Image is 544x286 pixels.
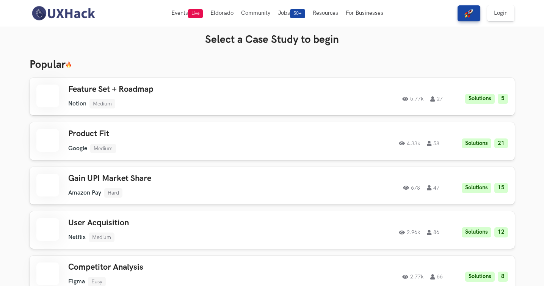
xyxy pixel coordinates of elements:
img: UXHack-logo.png [30,5,97,21]
span: 2.96k [399,230,420,235]
h3: User Acquisition [68,218,284,228]
li: Amazon Pay [68,189,101,196]
span: 66 [430,274,443,280]
li: Solutions [465,272,495,282]
li: 8 [498,272,508,282]
img: 🔥 [66,61,72,68]
span: 5.77k [402,96,423,102]
span: 2.77k [402,274,423,280]
a: Gain UPI Market ShareAmazon PayHard67847Solutions15 [30,167,515,204]
span: 47 [427,185,439,190]
li: Medium [89,233,114,242]
h3: Gain UPI Market Share [68,174,284,184]
span: 58 [427,141,439,146]
span: 50+ [290,9,305,18]
span: 4.33k [399,141,420,146]
a: User AcquisitionNetflixMedium2.96k86Solutions12 [30,211,515,249]
img: rocket [464,9,473,18]
li: Figma [68,278,85,285]
li: Medium [89,99,115,108]
li: Solutions [465,94,495,104]
a: Product FitGoogleMedium4.33k58Solutions21 [30,122,515,160]
li: Netflix [68,234,86,241]
h3: Popular [30,58,515,71]
h3: Select a Case Study to begin [30,33,515,46]
li: 12 [494,227,508,237]
li: Solutions [462,183,491,193]
li: 15 [494,183,508,193]
a: Login [487,5,514,21]
li: Notion [68,100,86,107]
span: 27 [430,96,443,102]
li: Google [68,145,87,152]
li: 5 [498,94,508,104]
li: Solutions [462,138,491,149]
h3: Feature Set + Roadmap [68,85,284,94]
span: 86 [427,230,439,235]
li: Hard [104,188,122,198]
span: Live [188,9,203,18]
a: Feature Set + RoadmapNotionMedium5.77k27Solutions5 [30,78,515,115]
li: Solutions [462,227,491,237]
li: Medium [90,144,116,153]
li: 21 [494,138,508,149]
h3: Competitor Analysis [68,262,284,272]
h3: Product Fit [68,129,284,139]
span: 678 [403,185,420,190]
